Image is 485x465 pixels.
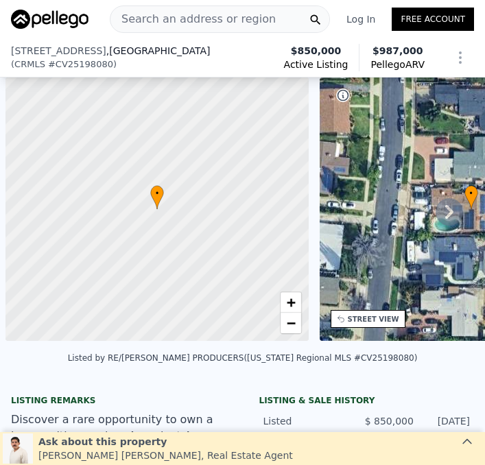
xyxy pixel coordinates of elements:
span: [STREET_ADDRESS] [11,44,106,58]
span: − [286,314,295,331]
div: ( ) [11,58,117,71]
div: STREET VIEW [348,314,399,324]
span: , [GEOGRAPHIC_DATA] [106,44,211,58]
div: [PERSON_NAME] [PERSON_NAME] , Real Estate Agent [38,449,293,462]
a: Zoom out [281,313,301,333]
span: $987,000 [372,45,423,56]
span: • [150,187,164,200]
img: Leo Gutierrez [3,433,33,464]
div: Listing remarks [11,395,226,406]
a: Free Account [392,8,474,31]
span: Active Listing [284,58,348,71]
img: Pellego [11,10,88,29]
span: CRMLS [14,58,45,71]
a: Log In [330,12,392,26]
span: + [286,294,295,311]
div: • [464,185,478,209]
a: Zoom in [281,292,301,313]
div: Ask about this property [38,435,293,449]
span: Search an address or region [110,11,276,27]
div: • [150,185,164,209]
div: LISTING & SALE HISTORY [259,395,475,409]
button: Show Options [447,44,474,71]
span: Pellego ARV [370,58,425,71]
span: # CV25198080 [48,58,113,71]
div: Listed [263,414,354,428]
div: Listed by RE/[PERSON_NAME] PRODUCERS ([US_STATE] Regional MLS #CV25198080) [68,353,418,363]
div: [DATE] [425,414,470,428]
span: $ 850,000 [365,416,414,427]
span: $850,000 [291,44,342,58]
span: • [464,187,478,200]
